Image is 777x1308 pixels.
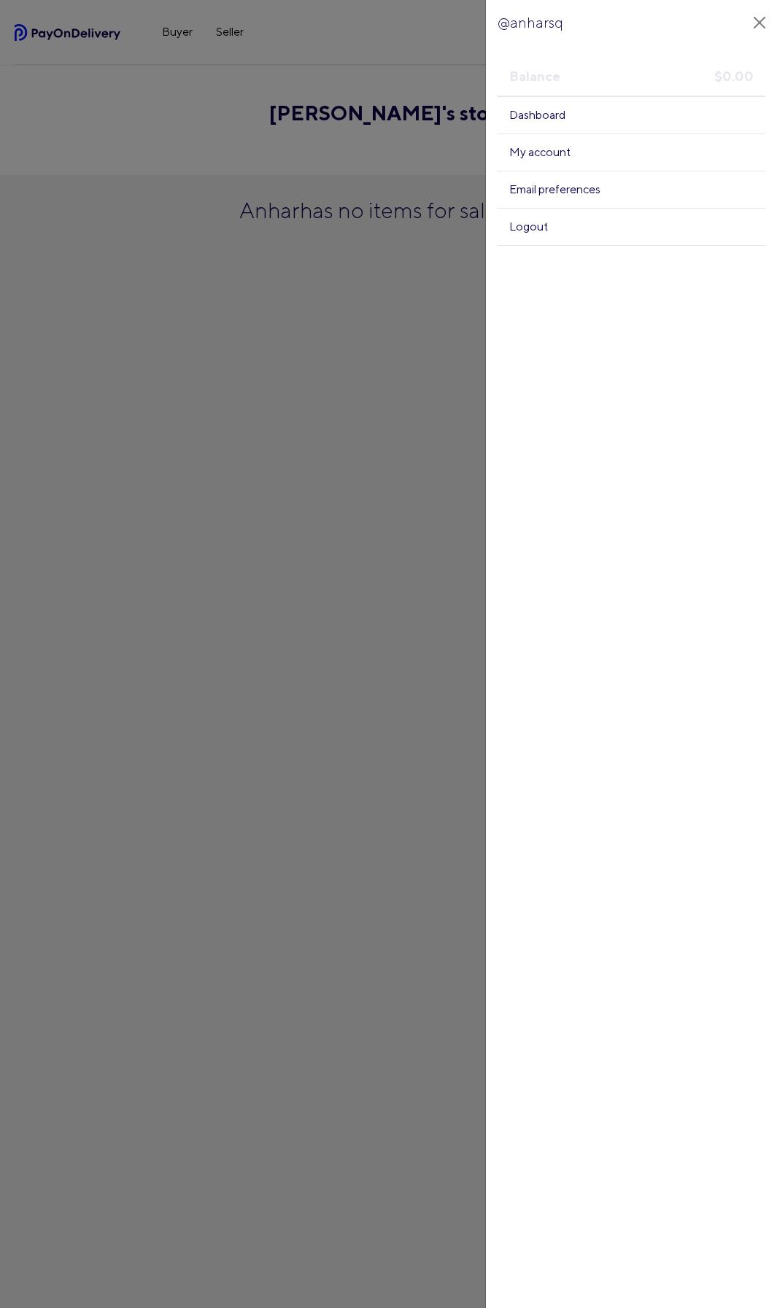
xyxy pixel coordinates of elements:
div: Balance [509,66,560,86]
a: Dashboard [498,97,765,133]
h5: @ anharsq [498,12,563,34]
a: My account [498,134,765,171]
a: Logout [498,209,765,245]
button: Close [748,11,771,34]
a: Email preferences [498,171,765,208]
div: $0.00 [714,66,754,86]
